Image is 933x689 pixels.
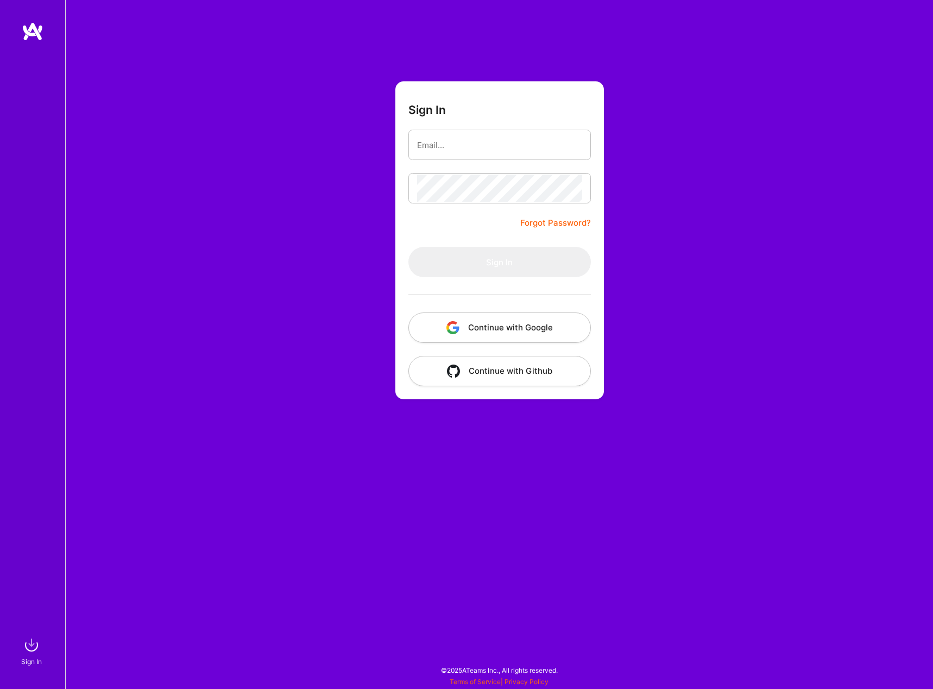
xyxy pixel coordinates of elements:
[408,247,591,277] button: Sign In
[65,656,933,684] div: © 2025 ATeams Inc., All rights reserved.
[408,356,591,386] button: Continue with Github
[408,312,591,343] button: Continue with Google
[446,321,459,334] img: icon
[450,678,549,686] span: |
[23,634,42,667] a: sign inSign In
[450,678,501,686] a: Terms of Service
[408,103,446,117] h3: Sign In
[21,634,42,656] img: sign in
[417,131,582,159] input: Email...
[447,365,460,378] img: icon
[21,656,42,667] div: Sign In
[505,678,549,686] a: Privacy Policy
[520,216,591,229] a: Forgot Password?
[22,22,43,41] img: logo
